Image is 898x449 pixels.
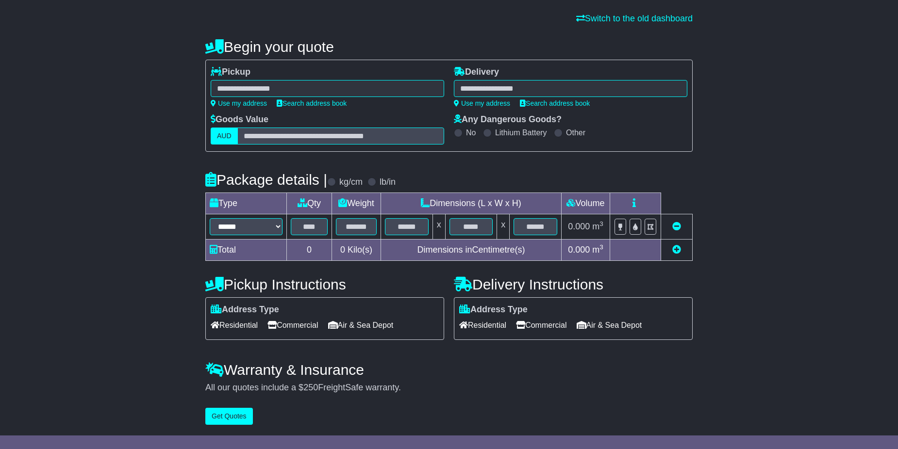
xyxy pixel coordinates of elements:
[459,318,506,333] span: Residential
[211,305,279,315] label: Address Type
[568,245,590,255] span: 0.000
[381,240,561,261] td: Dimensions in Centimetre(s)
[561,193,610,214] td: Volume
[211,99,267,107] a: Use my address
[211,128,238,144] label: AUD
[672,222,681,231] a: Remove this item
[520,99,590,107] a: Search address book
[592,222,603,231] span: m
[287,240,332,261] td: 0
[432,214,445,240] td: x
[332,240,381,261] td: Kilo(s)
[205,383,693,393] div: All our quotes include a $ FreightSafe warranty.
[599,243,603,251] sup: 3
[205,362,693,378] h4: Warranty & Insurance
[459,305,528,315] label: Address Type
[381,193,561,214] td: Dimensions (L x W x H)
[332,193,381,214] td: Weight
[566,128,585,137] label: Other
[592,245,603,255] span: m
[454,276,693,292] h4: Delivery Instructions
[277,99,347,107] a: Search address book
[577,318,642,333] span: Air & Sea Depot
[205,408,253,425] button: Get Quotes
[339,177,363,188] label: kg/cm
[211,67,250,78] label: Pickup
[568,222,590,231] span: 0.000
[205,39,693,55] h4: Begin your quote
[454,114,562,125] label: Any Dangerous Goods?
[454,67,499,78] label: Delivery
[672,245,681,255] a: Add new item
[466,128,476,137] label: No
[454,99,510,107] a: Use my address
[497,214,510,240] td: x
[516,318,566,333] span: Commercial
[380,177,396,188] label: lb/in
[206,193,287,214] td: Type
[328,318,394,333] span: Air & Sea Depot
[576,14,693,23] a: Switch to the old dashboard
[340,245,345,255] span: 0
[211,318,258,333] span: Residential
[267,318,318,333] span: Commercial
[495,128,547,137] label: Lithium Battery
[205,172,327,188] h4: Package details |
[287,193,332,214] td: Qty
[303,383,318,392] span: 250
[211,114,268,125] label: Goods Value
[206,240,287,261] td: Total
[599,220,603,227] sup: 3
[205,276,444,292] h4: Pickup Instructions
